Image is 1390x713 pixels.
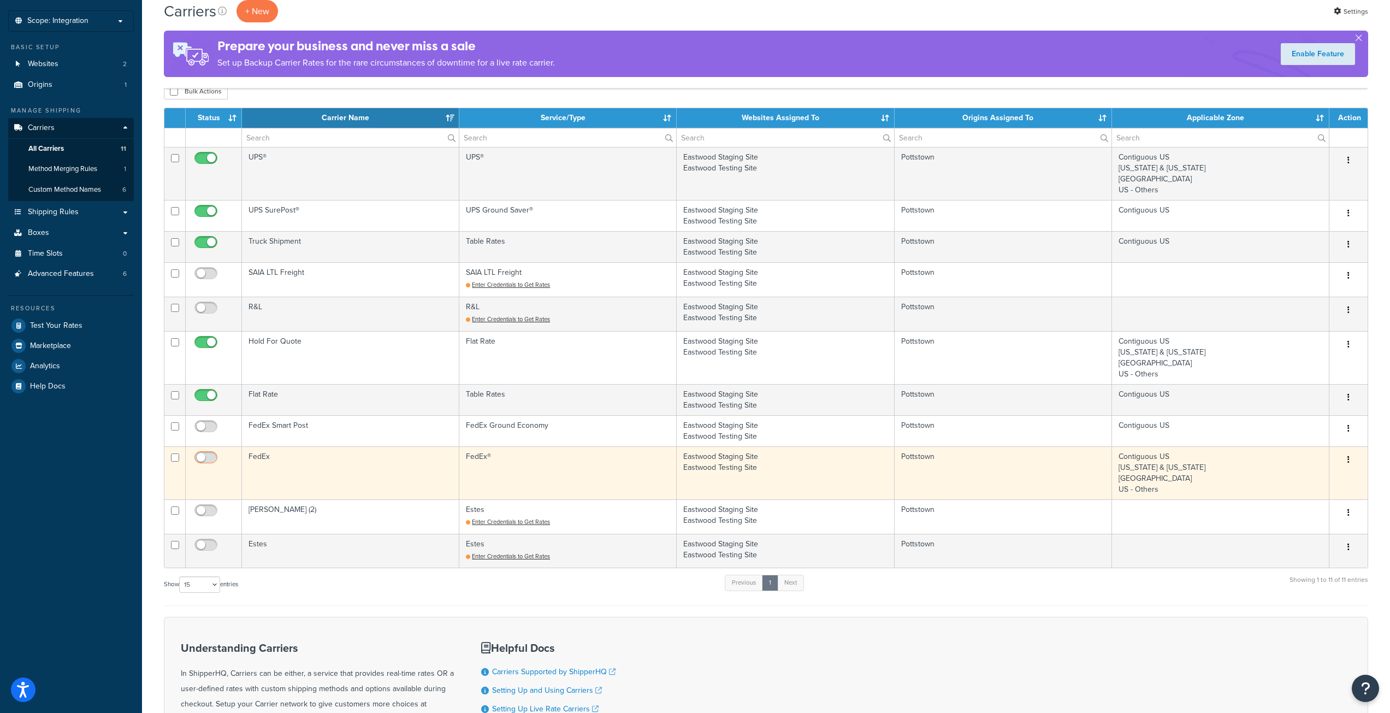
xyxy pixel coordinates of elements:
div: Basic Setup [8,43,134,52]
td: Flat Rate [459,331,677,384]
a: Enter Credentials to Get Rates [466,517,550,526]
td: [PERSON_NAME] (2) [242,499,459,534]
input: Search [677,128,894,147]
td: FedEx® [459,446,677,499]
span: All Carriers [28,144,64,154]
th: Websites Assigned To: activate to sort column ascending [677,108,894,128]
a: Time Slots 0 [8,244,134,264]
button: Open Resource Center [1352,675,1379,702]
td: Estes [459,534,677,568]
a: Enter Credentials to Get Rates [466,552,550,561]
a: Enable Feature [1281,43,1355,65]
td: Pottstown [895,262,1112,297]
td: Eastwood Staging Site Eastwood Testing Site [677,415,894,446]
th: Status: activate to sort column ascending [186,108,242,128]
td: UPS SurePost® [242,200,459,231]
td: Estes [242,534,459,568]
a: Carriers Supported by ShipperHQ [492,666,616,677]
span: Enter Credentials to Get Rates [472,552,550,561]
td: UPS Ground Saver® [459,200,677,231]
span: Test Your Rates [30,321,82,331]
td: Eastwood Staging Site Eastwood Testing Site [677,200,894,231]
a: Marketplace [8,336,134,356]
th: Carrier Name: activate to sort column ascending [242,108,459,128]
a: Shipping Rules [8,202,134,222]
span: Time Slots [28,249,63,258]
button: Bulk Actions [164,83,228,99]
th: Applicable Zone: activate to sort column ascending [1112,108,1329,128]
a: Next [777,575,804,591]
td: Pottstown [895,231,1112,262]
td: UPS® [459,147,677,200]
a: All Carriers 11 [8,139,134,159]
a: Method Merging Rules 1 [8,159,134,179]
a: Websites 2 [8,54,134,74]
a: Enter Credentials to Get Rates [466,280,550,289]
td: Estes [459,499,677,534]
td: Eastwood Staging Site Eastwood Testing Site [677,499,894,534]
span: Analytics [30,362,60,371]
span: Enter Credentials to Get Rates [472,517,550,526]
h3: Understanding Carriers [181,642,454,654]
a: Advanced Features 6 [8,264,134,284]
th: Service/Type: activate to sort column ascending [459,108,677,128]
h4: Prepare your business and never miss a sale [217,37,555,55]
td: Eastwood Staging Site Eastwood Testing Site [677,384,894,415]
td: UPS® [242,147,459,200]
a: Boxes [8,223,134,243]
h3: Helpful Docs [481,642,624,654]
td: Table Rates [459,231,677,262]
td: Eastwood Staging Site Eastwood Testing Site [677,147,894,200]
td: Table Rates [459,384,677,415]
td: Pottstown [895,384,1112,415]
span: 6 [123,269,127,279]
div: Manage Shipping [8,106,134,115]
span: Shipping Rules [28,208,79,217]
span: Help Docs [30,382,66,391]
a: Origins 1 [8,75,134,95]
td: Eastwood Staging Site Eastwood Testing Site [677,297,894,331]
input: Search [1112,128,1329,147]
li: Advanced Features [8,264,134,284]
span: Enter Credentials to Get Rates [472,280,550,289]
td: Contiguous US [US_STATE] & [US_STATE] [GEOGRAPHIC_DATA] US - Others [1112,331,1329,384]
td: Eastwood Staging Site Eastwood Testing Site [677,231,894,262]
td: R&L [459,297,677,331]
td: Contiguous US [1112,200,1329,231]
a: Custom Method Names 6 [8,180,134,200]
span: 0 [123,249,127,258]
td: Contiguous US [1112,384,1329,415]
td: Pottstown [895,499,1112,534]
td: R&L [242,297,459,331]
li: Time Slots [8,244,134,264]
td: Eastwood Staging Site Eastwood Testing Site [677,262,894,297]
span: 2 [123,60,127,69]
td: Eastwood Staging Site Eastwood Testing Site [677,446,894,499]
a: Carriers [8,118,134,138]
th: Action [1329,108,1368,128]
h1: Carriers [164,1,216,22]
li: Origins [8,75,134,95]
input: Search [895,128,1111,147]
td: Truck Shipment [242,231,459,262]
td: Contiguous US [1112,415,1329,446]
span: 1 [125,80,127,90]
span: 11 [121,144,126,154]
span: Websites [28,60,58,69]
span: 1 [124,164,126,174]
td: Pottstown [895,534,1112,568]
span: 6 [122,185,126,195]
a: Enter Credentials to Get Rates [466,315,550,323]
td: SAIA LTL Freight [459,262,677,297]
a: Test Your Rates [8,316,134,335]
td: Eastwood Staging Site Eastwood Testing Site [677,534,894,568]
input: Search [459,128,676,147]
td: FedEx Smart Post [242,415,459,446]
a: Previous [725,575,763,591]
a: Analytics [8,356,134,376]
span: Method Merging Rules [28,164,97,174]
select: Showentries [179,576,220,593]
td: FedEx Ground Economy [459,415,677,446]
